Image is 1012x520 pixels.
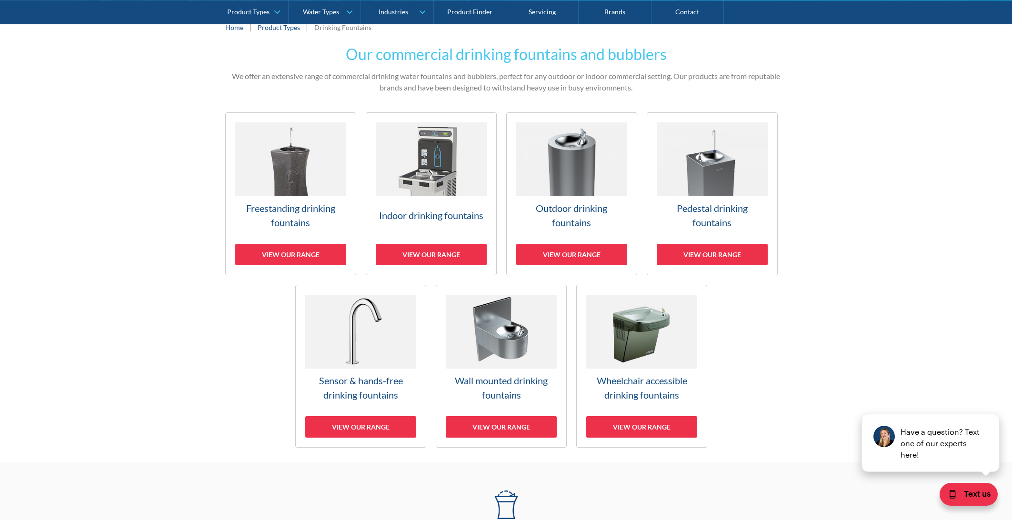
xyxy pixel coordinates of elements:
div: | [305,21,310,33]
div: Product Types [227,8,270,16]
p: We offer an extensive range of commercial drinking water fountains and bubblers, perfect for any ... [225,70,787,93]
a: Freestanding drinking fountainsView our range [225,112,356,275]
a: Wheelchair accessible drinking fountainsView our range [576,285,707,448]
a: Wall mounted drinking fountainsView our range [436,285,567,448]
div: Industries [379,8,408,16]
iframe: podium webchat widget bubble [917,472,1012,520]
div: View our range [305,416,416,438]
h3: Pedestal drinking fountains [657,201,768,230]
h3: Indoor drinking fountains [376,208,487,222]
div: | [248,21,253,33]
iframe: podium webchat widget prompt [850,370,1012,484]
a: Outdoor drinking fountainsView our range [506,112,637,275]
a: Pedestal drinking fountainsView our range [647,112,778,275]
div: View our range [516,244,627,265]
div: View our range [657,244,768,265]
a: Home [225,22,243,32]
h3: Outdoor drinking fountains [516,201,627,230]
a: Sensor & hands-free drinking fountainsView our range [295,285,426,448]
div: Drinking Fountains [314,22,371,32]
div: View our range [376,244,487,265]
div: Water Types [303,8,339,16]
h3: Wheelchair accessible drinking fountains [586,373,697,402]
div: View our range [235,244,346,265]
h3: Sensor & hands-free drinking fountains [305,373,416,402]
h3: Wall mounted drinking fountains [446,373,557,402]
div: View our range [446,416,557,438]
div: View our range [586,416,697,438]
a: Indoor drinking fountainsView our range [366,112,497,275]
h2: Our commercial drinking fountains and bubblers [225,43,787,66]
a: Product Types [258,22,300,32]
h3: Freestanding drinking fountains [235,201,346,230]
